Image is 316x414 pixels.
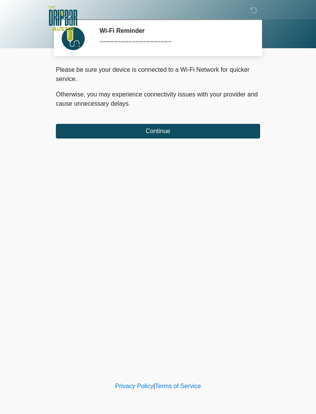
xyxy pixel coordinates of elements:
div: ~~~~~~~~~~~~~~~~~~~~ [99,37,249,47]
p: Please be sure your device is connected to a Wi-Fi Network for quicker service. [56,65,260,84]
p: Otherwise, you may experience connectivity issues with your provider and cause unnecessary delays [56,90,260,108]
a: | [153,383,155,389]
span: . [129,100,130,107]
a: Privacy Policy [115,383,154,389]
img: Agent Avatar [62,27,85,50]
a: Terms of Service [155,383,201,389]
button: Continue [56,124,260,139]
img: The DRIPBaR - Austin The Domain Logo [48,6,77,31]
